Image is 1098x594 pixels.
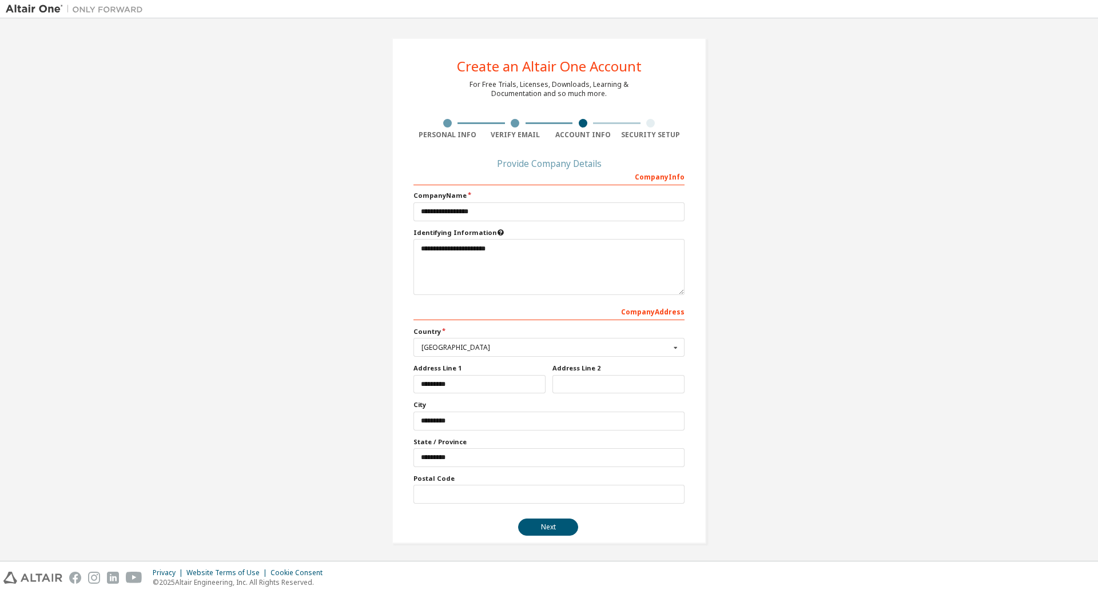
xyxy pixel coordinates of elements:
div: Company Address [413,302,685,320]
div: For Free Trials, Licenses, Downloads, Learning & Documentation and so much more. [470,80,628,98]
label: State / Province [413,437,685,447]
label: Postal Code [413,474,685,483]
div: Create an Altair One Account [457,59,642,73]
div: Cookie Consent [270,568,329,577]
img: Altair One [6,3,149,15]
label: Company Name [413,191,685,200]
label: City [413,400,685,409]
label: Please provide any information that will help our support team identify your company. Email and n... [413,228,685,237]
div: Provide Company Details [413,160,685,167]
div: Company Info [413,167,685,185]
img: facebook.svg [69,572,81,584]
div: Security Setup [617,130,685,139]
div: Website Terms of Use [186,568,270,577]
div: Privacy [153,568,186,577]
div: Account Info [549,130,617,139]
label: Address Line 1 [413,364,546,373]
p: © 2025 Altair Engineering, Inc. All Rights Reserved. [153,577,329,587]
img: linkedin.svg [107,572,119,584]
div: [GEOGRAPHIC_DATA] [421,344,670,351]
img: instagram.svg [88,572,100,584]
button: Next [518,519,578,536]
div: Personal Info [413,130,482,139]
div: Verify Email [482,130,550,139]
label: Address Line 2 [552,364,685,373]
label: Country [413,327,685,336]
img: altair_logo.svg [3,572,62,584]
img: youtube.svg [126,572,142,584]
